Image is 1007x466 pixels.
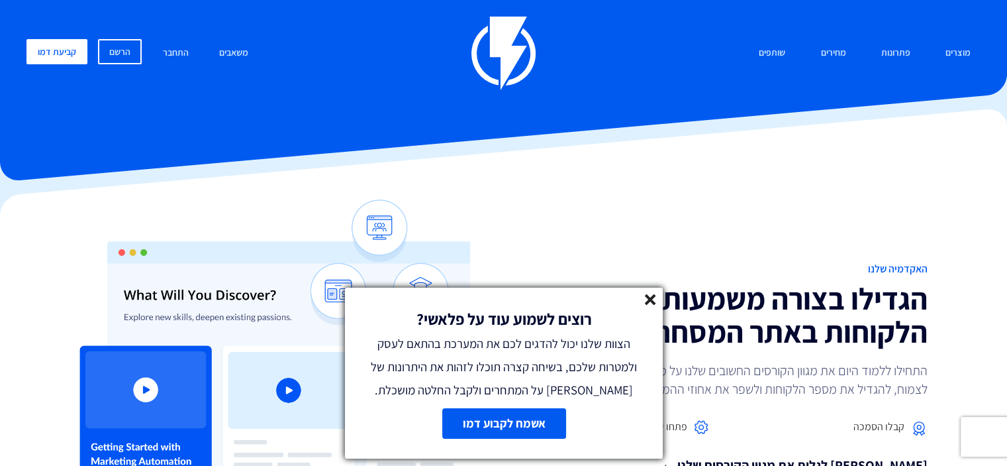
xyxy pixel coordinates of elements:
[935,39,981,68] a: מוצרים
[871,39,920,68] a: פתרונות
[153,39,199,68] a: התחבר
[514,263,928,275] h1: האקדמיה שלנו
[853,420,904,435] span: קבלו הסמכה
[749,39,795,68] a: שותפים
[209,39,258,68] a: משאבים
[514,282,928,348] h2: הגדילו בצורה משמעותית את מספר הלקוחות באתר המסחר שלכם
[26,39,87,64] a: קביעת דמו
[530,361,928,398] p: התחילו ללמוד היום את מגוון הקורסים החשובים שלנו על מנת לאפשר לעסק שלכם לצמוח, להגדיל את מספר הלקו...
[98,39,142,64] a: הרשם
[810,39,855,68] a: מחירים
